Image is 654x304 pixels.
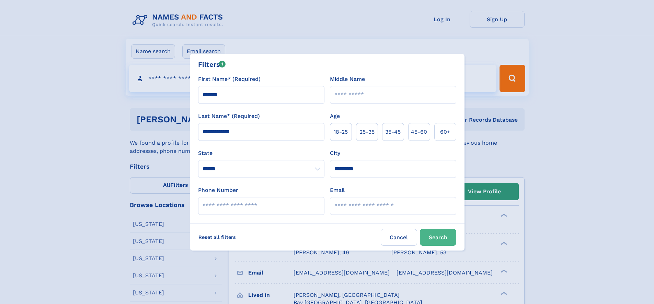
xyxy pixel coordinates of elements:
[198,112,260,120] label: Last Name* (Required)
[411,128,427,136] span: 45‑60
[440,128,450,136] span: 60+
[330,112,340,120] label: Age
[334,128,348,136] span: 18‑25
[198,75,261,83] label: First Name* (Required)
[330,186,345,194] label: Email
[381,229,417,246] label: Cancel
[198,59,226,70] div: Filters
[385,128,401,136] span: 35‑45
[194,229,240,245] label: Reset all filters
[198,186,238,194] label: Phone Number
[330,149,340,157] label: City
[198,149,324,157] label: State
[420,229,456,246] button: Search
[359,128,375,136] span: 25‑35
[330,75,365,83] label: Middle Name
